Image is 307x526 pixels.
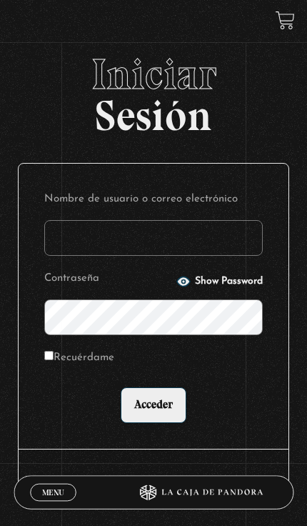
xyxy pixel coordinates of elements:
[44,189,263,209] label: Nombre de usuario o correo electrónico
[9,53,298,96] span: Iniciar
[44,269,172,288] label: Contraseña
[9,53,298,129] h2: Sesión
[276,11,295,30] a: View your shopping cart
[121,387,186,423] input: Acceder
[44,348,114,367] label: Recuérdame
[176,274,263,289] button: Show Password
[44,351,54,360] input: Recuérdame
[41,488,64,496] span: Menu
[195,277,263,287] span: Show Password
[37,500,69,510] span: Cerrar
